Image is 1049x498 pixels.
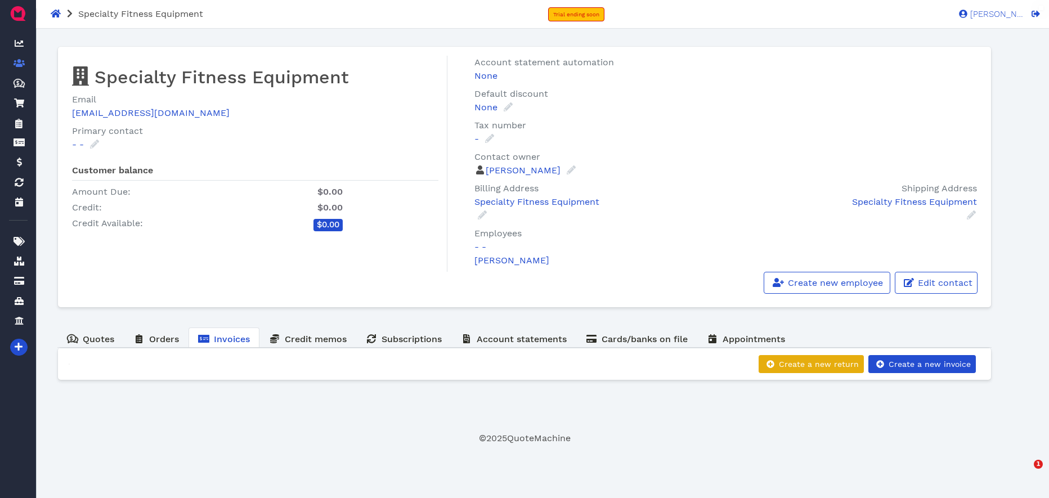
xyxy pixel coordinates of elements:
span: Subscriptions [382,334,442,344]
a: Trial ending soon [548,7,604,21]
span: Create a new invoice [887,360,971,369]
span: Quotes [83,334,114,344]
span: Specialty Fitness Equipment [78,8,203,19]
span: Edit contact [916,277,972,288]
a: - [474,133,495,144]
a: Subscriptions [356,327,451,349]
tspan: $ [16,80,20,86]
a: - - [72,139,100,150]
a: Account statements [451,327,576,349]
img: QuoteM_icon_flat.png [9,5,27,23]
a: Appointments [697,327,795,349]
a: - - [474,241,486,252]
a: Create new employee [764,272,890,294]
span: Credit: [72,202,102,213]
a: None [474,102,514,113]
span: Shipping Address [902,183,977,194]
span: Default discount [474,88,548,99]
span: Invoices [214,334,250,344]
span: Trial ending soon [553,11,599,17]
a: Specialty Fitness Equipment [737,195,977,221]
iframe: Intercom live chat [1011,460,1038,487]
div: Specialty Fitness Equipment [737,195,977,209]
span: None [474,70,497,81]
span: Primary contact [72,125,143,136]
a: Specialty Fitness Equipment [474,195,720,221]
h2: Specialty Fitness Equipment [72,65,438,88]
span: Tax number [474,120,526,131]
span: $0.00 [317,202,343,213]
a: [EMAIL_ADDRESS][DOMAIN_NAME] [72,107,230,118]
span: Create a new return [777,360,859,369]
span: Contact owner [474,151,540,162]
span: Orders [149,334,179,344]
a: Orders [124,327,189,349]
footer: © 2025 QuoteMachine [57,432,992,445]
a: None [474,69,982,83]
span: 1 [1034,460,1043,469]
span: Credit memos [285,334,347,344]
a: [PERSON_NAME] [953,8,1024,19]
button: Create a new invoice [868,355,976,373]
span: [PERSON_NAME] [967,10,1024,19]
a: [PERSON_NAME] [474,255,549,266]
a: Edit contact [895,272,978,294]
span: None [474,102,497,113]
a: Cards/banks on file [576,327,697,349]
span: Account statement automation [474,57,614,68]
span: $0.00 [317,186,343,197]
span: Cards/banks on file [602,334,688,344]
a: Invoices [189,327,259,349]
span: Employees [474,228,522,239]
span: Email [72,94,96,105]
tspan: $ [70,335,73,341]
h6: Customer balance [72,165,438,181]
span: Appointments [723,334,785,344]
div: Specialty Fitness Equipment [474,195,720,209]
button: Create a new return [759,355,864,373]
a: [PERSON_NAME] [486,165,577,176]
span: Create new employee [786,277,883,288]
span: Credit Available: [72,218,143,228]
a: Credit memos [259,327,356,349]
span: Amount Due: [72,186,131,197]
span: $0.00 [317,219,339,230]
a: Quotes [57,327,124,349]
span: Billing Address [474,183,539,194]
span: Account statements [477,334,567,344]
